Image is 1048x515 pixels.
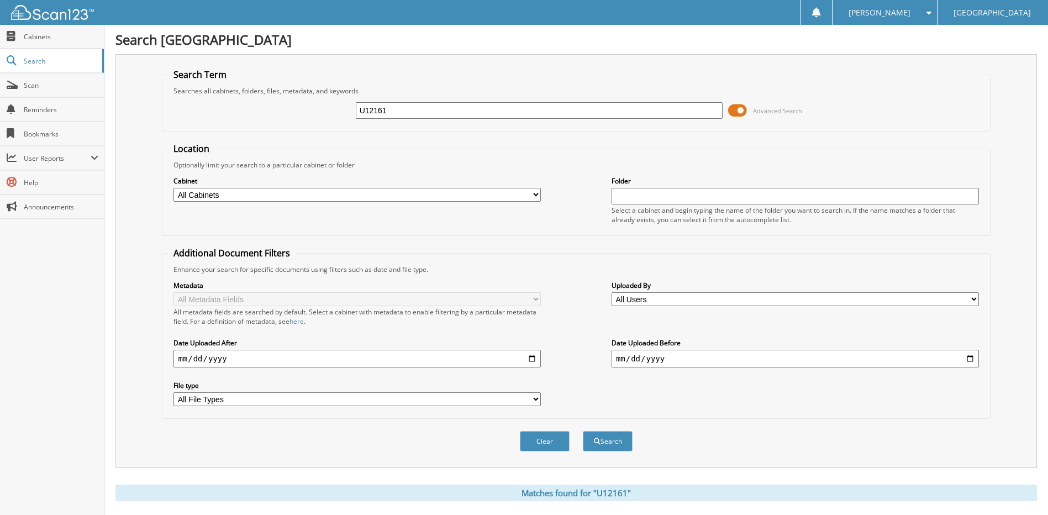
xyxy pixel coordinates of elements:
span: [PERSON_NAME] [849,9,910,16]
span: User Reports [24,154,91,163]
span: Cabinets [24,32,98,41]
span: [GEOGRAPHIC_DATA] [954,9,1031,16]
span: Reminders [24,105,98,114]
legend: Location [168,143,215,155]
label: Metadata [173,281,541,290]
span: Announcements [24,202,98,212]
div: Optionally limit your search to a particular cabinet or folder [168,160,984,170]
label: File type [173,381,541,390]
label: Folder [612,176,979,186]
span: Advanced Search [753,107,802,115]
a: here [289,317,304,326]
div: Enhance your search for specific documents using filters such as date and file type. [168,265,984,274]
div: Select a cabinet and begin typing the name of the folder you want to search in. If the name match... [612,206,979,224]
span: Help [24,178,98,187]
h1: Search [GEOGRAPHIC_DATA] [115,30,1037,49]
input: end [612,350,979,367]
span: Scan [24,81,98,90]
img: scan123-logo-white.svg [11,5,94,20]
legend: Search Term [168,69,232,81]
label: Cabinet [173,176,541,186]
legend: Additional Document Filters [168,247,296,259]
span: Search [24,56,97,66]
button: Clear [520,431,570,451]
button: Search [583,431,633,451]
span: Bookmarks [24,129,98,139]
input: start [173,350,541,367]
label: Uploaded By [612,281,979,290]
div: Matches found for "U12161" [115,485,1037,501]
div: All metadata fields are searched by default. Select a cabinet with metadata to enable filtering b... [173,307,541,326]
label: Date Uploaded After [173,338,541,348]
div: Searches all cabinets, folders, files, metadata, and keywords [168,86,984,96]
label: Date Uploaded Before [612,338,979,348]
